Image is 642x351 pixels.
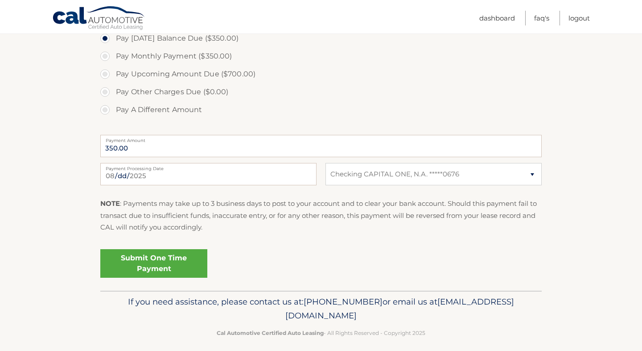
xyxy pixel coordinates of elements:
label: Pay A Different Amount [100,101,542,119]
a: Submit One Time Payment [100,249,207,278]
label: Pay Monthly Payment ($350.00) [100,47,542,65]
input: Payment Date [100,163,317,185]
label: Pay [DATE] Balance Due ($350.00) [100,29,542,47]
p: If you need assistance, please contact us at: or email us at [106,295,536,323]
label: Pay Other Charges Due ($0.00) [100,83,542,101]
label: Payment Processing Date [100,163,317,170]
span: [PHONE_NUMBER] [304,297,383,307]
a: FAQ's [534,11,549,25]
p: : Payments may take up to 3 business days to post to your account and to clear your bank account.... [100,198,542,233]
label: Pay Upcoming Amount Due ($700.00) [100,65,542,83]
label: Payment Amount [100,135,542,142]
strong: Cal Automotive Certified Auto Leasing [217,330,324,336]
a: Dashboard [479,11,515,25]
input: Payment Amount [100,135,542,157]
a: Logout [568,11,590,25]
p: - All Rights Reserved - Copyright 2025 [106,328,536,338]
a: Cal Automotive [52,6,146,32]
strong: NOTE [100,199,120,208]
